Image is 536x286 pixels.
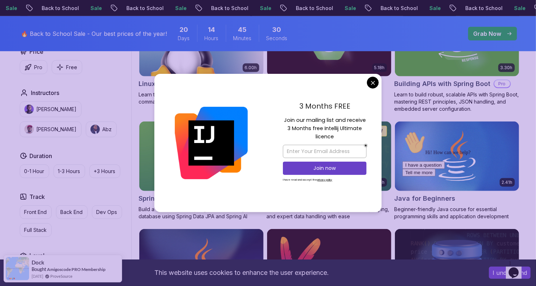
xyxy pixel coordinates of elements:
[208,25,215,35] span: 14 Hours
[233,35,252,42] span: Minutes
[56,205,88,219] button: Back End
[205,35,219,42] span: Hours
[32,273,43,279] span: [DATE]
[245,65,257,71] p: 6.00h
[5,265,478,281] div: This website uses cookies to enhance the user experience.
[395,194,456,204] h2: Java for Beginners
[37,106,77,113] p: [PERSON_NAME]
[139,91,264,105] p: Learn the fundamentals of Linux and how to use the command line
[31,89,60,97] h2: Instructors
[395,121,519,220] a: Java for Beginners card2.41hJava for BeginnersBeginner-friendly Java course for essential program...
[30,47,44,56] h2: Price
[266,35,288,42] span: Seconds
[139,6,264,105] a: Linux Fundamentals card6.00hLinux FundamentalsProLearn the fundamentals of Linux and how to use t...
[84,5,107,12] p: Sale
[20,121,81,137] button: instructor img[PERSON_NAME]
[50,273,73,279] a: ProveSource
[24,209,47,216] p: Front End
[374,5,423,12] p: Back to School
[58,168,80,175] p: 1-3 Hours
[30,192,45,201] h2: Track
[395,121,519,191] img: Java for Beginners card
[24,227,47,234] p: Full Stack
[205,5,253,12] p: Back to School
[32,266,46,272] span: Bought
[20,223,52,237] button: Full Stack
[20,60,47,74] button: Pro
[253,5,276,12] p: Sale
[238,25,247,35] span: 45 Minutes
[178,35,190,42] span: Days
[494,80,510,87] p: Pro
[20,205,52,219] button: Front End
[24,105,34,114] img: instructor img
[459,5,508,12] p: Back to School
[53,165,85,178] button: 1-3 Hours
[89,165,120,178] button: +3 Hours
[267,6,392,113] a: Advanced Spring Boot card5.18hAdvanced Spring BootProDive deep into Spring Boot with our advanced...
[267,206,392,220] p: Master database management, advanced querying, and expert data handling with ease
[489,267,531,279] button: Accept cookies
[120,5,169,12] p: Back to School
[94,168,116,175] p: +3 Hours
[21,29,167,38] p: 🔥 Back to School Sale - Our best prices of the year!
[92,205,122,219] button: Dev Ops
[272,25,281,35] span: 30 Seconds
[90,125,100,134] img: instructor img
[169,5,192,12] p: Sale
[34,64,43,71] p: Pro
[52,60,82,74] button: Free
[24,168,45,175] p: 0-1 Hour
[139,206,264,220] p: Build a CRUD API with Spring Boot and PostgreSQL database using Spring Data JPA and Spring AI
[395,91,519,113] p: Learn to build robust, scalable APIs with Spring Boot, mastering REST principles, JSON handling, ...
[20,101,81,117] button: instructor img[PERSON_NAME]
[30,152,52,160] h2: Duration
[37,126,77,133] p: [PERSON_NAME]
[506,257,529,279] iframe: chat widget
[423,5,446,12] p: Sale
[500,65,513,71] p: 3.30h
[61,209,83,216] p: Back End
[139,121,264,191] img: Spring Boot for Beginners card
[474,29,502,38] p: Grab Now
[86,121,117,137] button: instructor imgAbz
[66,64,78,71] p: Free
[3,22,71,27] span: Hi! How can we help?
[139,194,221,204] h2: Spring Boot for Beginners
[139,121,264,220] a: Spring Boot for Beginners card1.67hNEWSpring Boot for BeginnersBuild a CRUD API with Spring Boot ...
[400,128,529,254] iframe: chat widget
[139,79,202,89] h2: Linux Fundamentals
[24,125,34,134] img: instructor img
[508,5,531,12] p: Sale
[395,206,519,220] p: Beginner-friendly Java course for essential programming skills and application development
[3,33,45,40] button: I have a question
[32,259,44,266] span: Dock
[6,257,29,280] img: provesource social proof notification image
[374,65,385,71] p: 5.18h
[395,79,491,89] h2: Building APIs with Spring Boot
[103,126,112,133] p: Abz
[47,267,106,272] a: Amigoscode PRO Membership
[35,5,84,12] p: Back to School
[3,3,26,26] img: :wave:
[180,25,188,35] span: 20 Days
[3,3,132,48] div: 👋Hi! How can we help?I have a questionTell me more
[30,251,45,260] h2: Level
[289,5,338,12] p: Back to School
[3,40,36,48] button: Tell me more
[395,6,519,113] a: Building APIs with Spring Boot card3.30hBuilding APIs with Spring BootProLearn to build robust, s...
[20,165,49,178] button: 0-1 Hour
[338,5,361,12] p: Sale
[97,209,117,216] p: Dev Ops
